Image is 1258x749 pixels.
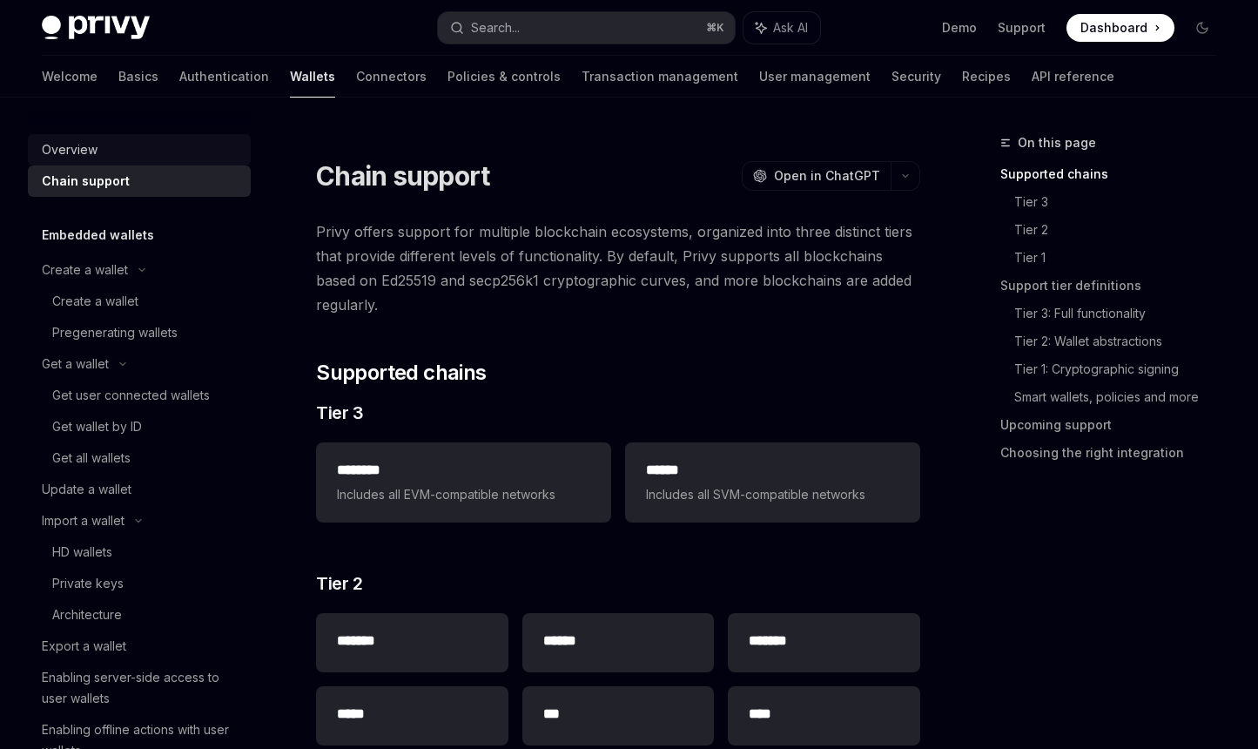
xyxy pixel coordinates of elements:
[290,56,335,98] a: Wallets
[28,536,251,568] a: HD wallets
[42,636,126,657] div: Export a wallet
[1014,355,1230,383] a: Tier 1: Cryptographic signing
[774,167,880,185] span: Open in ChatGPT
[316,442,611,523] a: **** ***Includes all EVM-compatible networks
[28,411,251,442] a: Get wallet by ID
[52,573,124,594] div: Private keys
[42,225,154,246] h5: Embedded wallets
[1000,411,1230,439] a: Upcoming support
[52,291,138,312] div: Create a wallet
[52,542,112,563] div: HD wallets
[28,568,251,599] a: Private keys
[42,171,130,192] div: Chain support
[42,479,131,500] div: Update a wallet
[1066,14,1174,42] a: Dashboard
[28,317,251,348] a: Pregenerating wallets
[582,56,738,98] a: Transaction management
[962,56,1011,98] a: Recipes
[471,17,520,38] div: Search...
[337,484,590,505] span: Includes all EVM-compatible networks
[52,604,122,625] div: Architecture
[706,21,724,35] span: ⌘ K
[1014,216,1230,244] a: Tier 2
[891,56,941,98] a: Security
[42,139,98,160] div: Overview
[1188,14,1216,42] button: Toggle dark mode
[28,662,251,714] a: Enabling server-side access to user wallets
[942,19,977,37] a: Demo
[52,322,178,343] div: Pregenerating wallets
[1014,300,1230,327] a: Tier 3: Full functionality
[1000,439,1230,467] a: Choosing the right integration
[773,19,808,37] span: Ask AI
[742,161,891,191] button: Open in ChatGPT
[28,599,251,631] a: Architecture
[179,56,269,98] a: Authentication
[1014,244,1230,272] a: Tier 1
[1080,19,1147,37] span: Dashboard
[316,359,486,387] span: Supported chains
[759,56,871,98] a: User management
[28,442,251,474] a: Get all wallets
[1000,160,1230,188] a: Supported chains
[28,631,251,662] a: Export a wallet
[28,380,251,411] a: Get user connected wallets
[1014,327,1230,355] a: Tier 2: Wallet abstractions
[1018,132,1096,153] span: On this page
[42,56,98,98] a: Welcome
[52,448,131,469] div: Get all wallets
[316,160,489,192] h1: Chain support
[28,474,251,505] a: Update a wallet
[316,571,362,596] span: Tier 2
[42,16,150,40] img: dark logo
[316,401,363,425] span: Tier 3
[646,484,899,505] span: Includes all SVM-compatible networks
[743,12,820,44] button: Ask AI
[42,510,124,531] div: Import a wallet
[28,134,251,165] a: Overview
[447,56,561,98] a: Policies & controls
[42,260,128,280] div: Create a wallet
[1014,383,1230,411] a: Smart wallets, policies and more
[1032,56,1114,98] a: API reference
[52,416,142,437] div: Get wallet by ID
[998,19,1046,37] a: Support
[1014,188,1230,216] a: Tier 3
[1000,272,1230,300] a: Support tier definitions
[438,12,735,44] button: Search...⌘K
[356,56,427,98] a: Connectors
[316,219,920,317] span: Privy offers support for multiple blockchain ecosystems, organized into three distinct tiers that...
[52,385,210,406] div: Get user connected wallets
[42,667,240,709] div: Enabling server-side access to user wallets
[28,165,251,197] a: Chain support
[625,442,920,523] a: **** *Includes all SVM-compatible networks
[28,286,251,317] a: Create a wallet
[118,56,158,98] a: Basics
[42,354,109,374] div: Get a wallet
